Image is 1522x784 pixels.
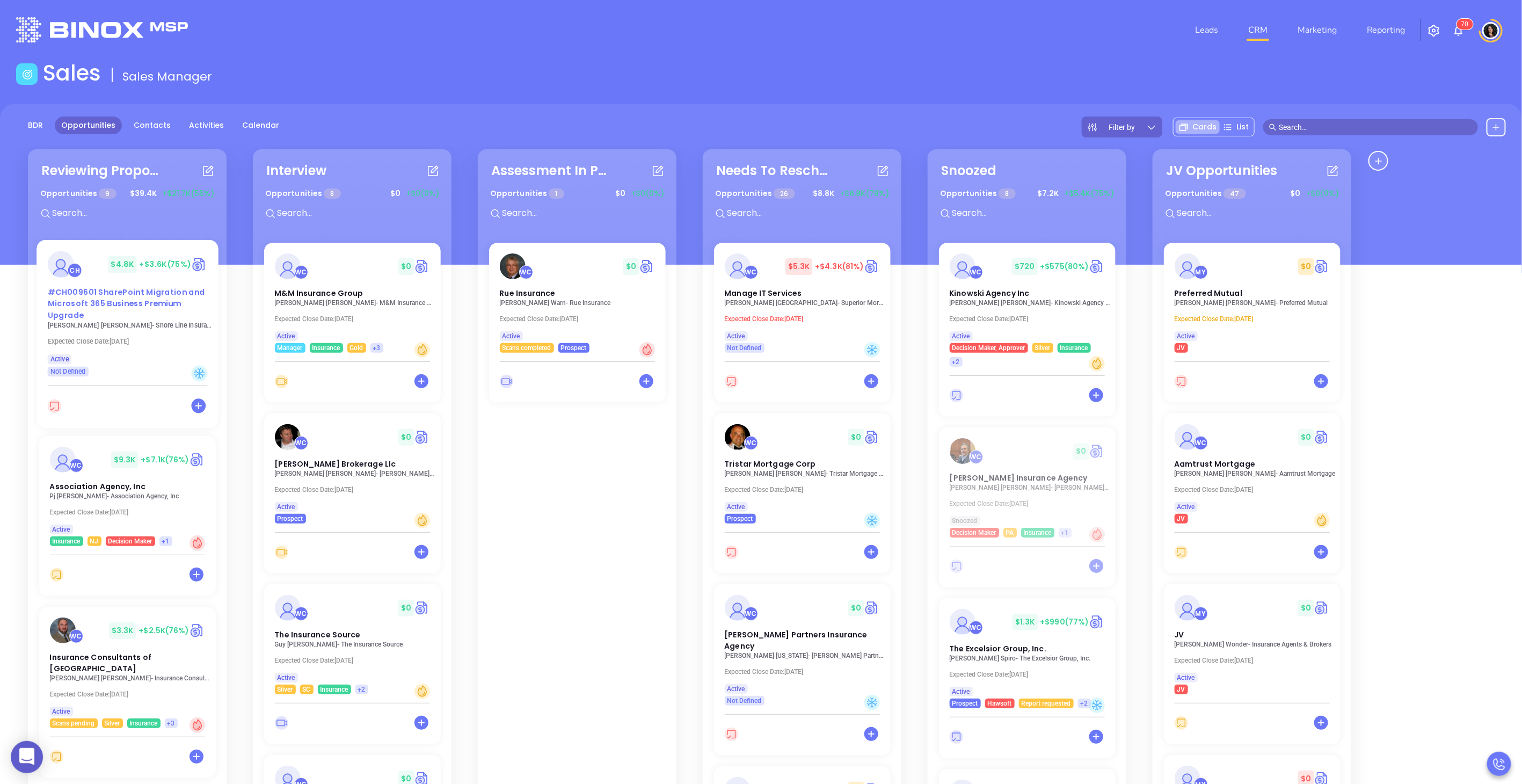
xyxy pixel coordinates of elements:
span: Active [1177,672,1195,684]
a: Activities [183,117,230,134]
span: Active [278,672,295,684]
span: Aamtrust Mortgage [1175,459,1256,469]
span: +2 [1081,698,1088,709]
span: $ 7.2K [1035,185,1061,202]
span: 26 [774,188,795,199]
a: profileWalter Contreras$0Circle dollar[PERSON_NAME] Insurance Agency[PERSON_NAME] [PERSON_NAME]- ... [939,427,1116,538]
span: Active [727,501,745,513]
div: Hot [190,535,205,551]
p: Expected Close Date: [DATE] [50,509,211,516]
span: $ 0 [1298,429,1314,446]
span: NJ [90,535,99,547]
div: Walter Contreras [1194,436,1208,450]
img: #CH009601 SharePoint Migration and Microsoft 365 Business Premium Upgrade [47,251,74,278]
span: Insurance Consultants of Pittsburgh [50,652,151,674]
span: +$21.7K (55%) [162,188,214,199]
span: $ 0 [1298,600,1314,616]
span: 1 [549,188,564,199]
p: Expected Close Date: [DATE] [1175,315,1336,323]
p: Opportunities [940,184,1016,204]
span: $ 0 [1298,258,1314,275]
span: Rue Insurance [500,288,556,299]
p: Expected Close Date: [DATE] [950,500,1111,507]
a: Leads [1191,19,1222,41]
img: Insurance Consultants of Pittsburgh [50,618,76,643]
p: John Warn - Rue Insurance [500,299,661,307]
span: Not Defined [50,366,85,378]
span: Insurance [312,342,340,354]
div: Interview [266,161,326,180]
a: Reporting [1363,19,1410,41]
span: $ 0 [398,600,414,616]
sup: 70 [1457,19,1473,30]
span: +1 [162,535,170,547]
img: The Insurance Source [275,595,301,621]
span: search [1269,124,1277,131]
div: Cold [864,342,880,358]
span: Meagher Insurance Agency [950,473,1088,483]
a: profileWalter Contreras$0Circle dollarTristar Mortgage Corp[PERSON_NAME] [PERSON_NAME]- Tristar M... [714,413,891,524]
span: Sales Manager [122,68,212,85]
p: Expected Close Date: [DATE] [1175,486,1336,493]
span: Not Defined [727,342,762,354]
span: PA [1006,527,1014,539]
div: Cards [1176,120,1220,134]
span: Silver [1035,342,1051,354]
p: Expected Close Date: [DATE] [1175,657,1336,664]
span: Insurance [1060,342,1088,354]
div: Walter Contreras [294,436,308,450]
a: Quote [1089,258,1105,274]
a: CRM [1244,19,1272,41]
a: Contacts [127,117,177,134]
div: JV Opportunities [1166,161,1278,180]
span: +$575 (80%) [1040,261,1089,272]
a: profileWalter Contreras$1.3K+$990(77%)Circle dollarThe Excelsior Group, Inc.[PERSON_NAME] Spiro- ... [939,598,1116,708]
span: $ 0 [398,258,414,275]
p: Elizabeth Moser - M&M Insurance Group [275,299,436,307]
img: Quote [190,622,205,638]
p: Opportunities [40,184,116,204]
div: Warm [414,342,430,358]
div: Warm [414,513,430,528]
p: Expected Close Date: [DATE] [50,691,211,698]
span: +1 [1061,527,1069,539]
img: Quote [190,452,205,468]
span: +$990 (77%) [1040,616,1089,627]
a: profileWalter Contreras$3.3K+$2.5K(76%)Circle dollarInsurance Consultants of [GEOGRAPHIC_DATA][PE... [39,607,216,728]
p: Expected Close Date: [DATE] [275,486,436,493]
span: +$3.6K (75%) [139,259,191,270]
span: +$2.5K (76%) [139,625,189,636]
span: JV [1175,629,1184,640]
input: Search... [726,206,887,220]
p: Expected Close Date: [DATE] [950,315,1111,323]
img: iconNotification [1452,24,1465,37]
span: Prospect [561,342,587,354]
span: Manage IT Services [725,288,802,299]
div: Walter Contreras [744,607,758,621]
span: Active [952,330,970,342]
p: Eli Harvey - Chadwick Brokerage Llc [275,470,436,477]
a: Quote [864,600,880,616]
div: Reviewing Proposal [41,161,159,180]
img: logo [16,17,188,42]
span: Manager [278,342,303,354]
p: Paul Meagher - Meagher Insurance Agency [950,484,1111,491]
div: Walter Contreras [294,265,308,279]
span: $ 0 [398,429,414,446]
img: Preferred Mutual [1175,253,1200,279]
p: Mark T. Favaloro - Aamtrust Mortgage [1175,470,1336,477]
span: 9 [99,188,116,199]
a: Quote [1089,443,1105,459]
img: Quote [414,600,430,616]
span: $ 3.3K [109,622,136,639]
img: Tristar Mortgage Corp [725,424,751,450]
span: $ 4.8K [108,256,136,273]
div: Cold [864,695,880,710]
span: +$0 (0%) [406,188,439,199]
a: profileCarla Humber$4.8K+$3.6K(75%)Circle dollar#CH009601 SharePoint Migration and Microsoft 365 ... [37,240,219,376]
p: Expected Close Date: [DATE] [275,657,436,664]
span: Preferred Mutual [1175,288,1243,299]
span: Insurance [53,535,81,547]
a: Quote [1314,258,1330,274]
